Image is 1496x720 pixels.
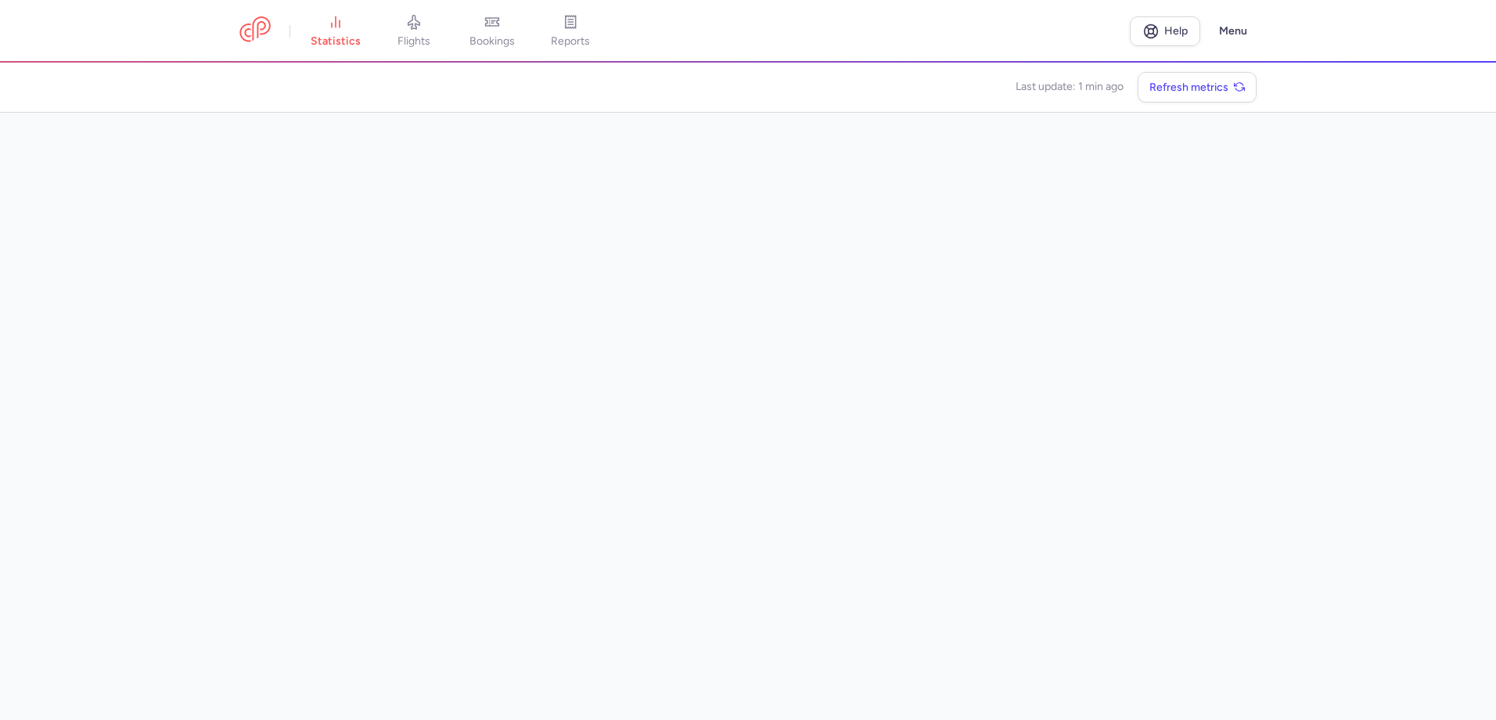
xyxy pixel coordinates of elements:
[453,14,531,49] a: bookings
[375,14,453,49] a: flights
[311,34,361,49] span: statistics
[397,34,430,49] span: flights
[1138,72,1257,103] button: Refresh metrics
[551,34,590,49] span: reports
[239,16,271,45] a: CitizenPlane red outlined logo
[297,14,375,49] a: statistics
[531,14,610,49] a: reports
[469,34,515,49] span: bookings
[1164,25,1188,37] span: Help
[1210,16,1257,46] button: Menu
[1130,16,1200,46] a: Help
[1016,79,1124,95] time: Last update: 1 min ago
[1149,81,1228,93] span: Refresh metrics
